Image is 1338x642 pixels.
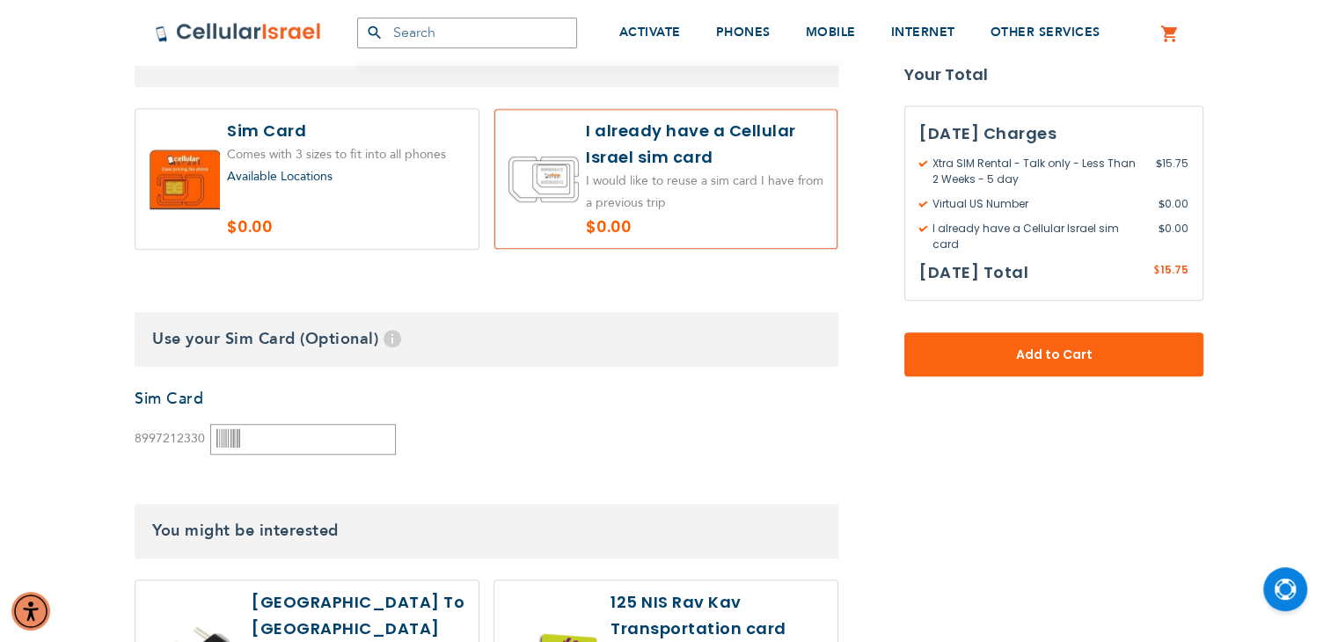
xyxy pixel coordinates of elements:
[135,430,205,447] span: 8997212330
[152,520,339,542] span: You might be interested
[1159,196,1165,212] span: $
[11,592,50,631] div: Accessibility Menu
[904,62,1203,88] strong: Your Total
[806,24,856,40] span: MOBILE
[919,196,1159,212] span: Virtual US Number
[919,156,1156,187] span: Xtra SIM Rental - Talk only - Less Than 2 Weeks - 5 day
[619,24,681,40] span: ACTIVATE
[357,18,577,48] input: Search
[1159,196,1188,212] span: 0.00
[991,24,1100,40] span: OTHER SERVICES
[384,330,401,347] span: Help
[1159,221,1188,252] span: 0.00
[1156,156,1188,187] span: 15.75
[891,24,955,40] span: INTERNET
[227,168,333,185] a: Available Locations
[919,259,1028,286] h3: [DATE] Total
[1159,221,1165,237] span: $
[155,22,322,43] img: Cellular Israel Logo
[1153,263,1160,279] span: $
[919,120,1188,147] h3: [DATE] Charges
[210,424,396,455] input: Please enter 9-10 digits or 17-20 digits.
[1156,156,1162,171] span: $
[1160,262,1188,277] span: 15.75
[904,332,1203,376] button: Add to Cart
[135,312,838,367] h3: Use your Sim Card (Optional)
[962,346,1145,364] span: Add to Cart
[716,24,771,40] span: PHONES
[919,221,1159,252] span: I already have a Cellular Israel sim card
[135,388,203,410] a: Sim Card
